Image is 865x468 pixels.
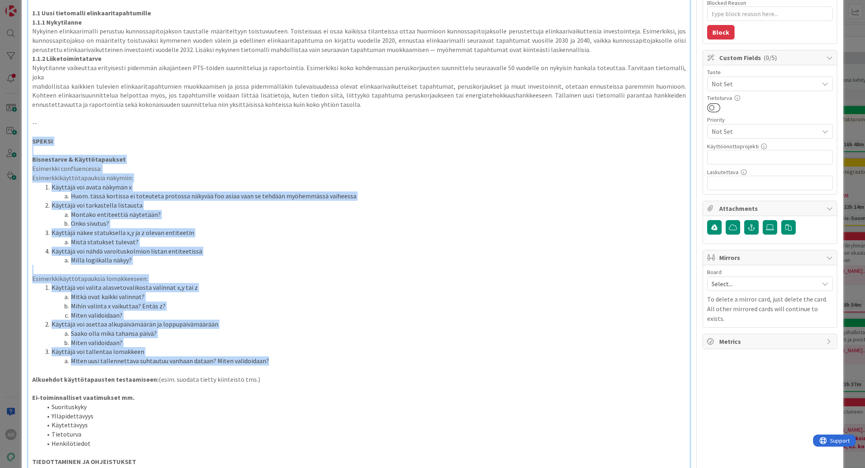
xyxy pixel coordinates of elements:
li: Käyttäjä voi asettaa alkupäivämäärän ja loppupäivämäärään [42,320,686,329]
div: Tuote [707,69,833,75]
li: Käyttäjä voi tallentaa lomakkeen [42,347,686,356]
span: Not Set [712,126,815,137]
li: Mitkä ovat kaikki valinnat? [42,292,686,302]
li: Käyttäjä voi tarkastella listausta [42,201,686,210]
li: Käyttäjä voi avata näkymän x [42,183,686,192]
li: Miten validoidaan? [42,311,686,320]
p: To delete a mirror card, just delete the card. All other mirrored cards will continue to exists. [707,294,833,323]
span: Custom Fields [719,53,822,62]
strong: 1.1 Uusi tietomalli elinkaaritapahtumille [32,9,151,17]
span: Mirrors [719,253,822,262]
p: (esim. suodata tietty kiinteistö tms.) [32,375,686,384]
li: Käyttäjä voi nähdä varoituskolmion listan entiteetissä [42,247,686,256]
div: Priority [707,117,833,123]
li: Miten validoidaan? [42,338,686,347]
strong: Alkuehdot käyttötapausten testaamiseen: [32,375,159,383]
li: Huom. tässä kortissa ei toteuteta protossa näkyvää foo asiaa vaan se tehdään myöhemmässä vaiheessa [42,191,686,201]
li: Mihin valinta x vaikuttaa? Entäs z? [42,302,686,311]
strong: 1.1.1 Nykytilanne [32,18,82,26]
li: Käytettävyys [42,420,686,430]
label: Käyttöönottoprojekti [707,143,759,150]
p: Esimerkki confluencessa: [32,164,686,173]
li: Miten uusi tallennettava suhtautuu vanhaan dataan? Miten validoidaan? [42,356,686,366]
span: Not Set [712,78,815,89]
li: Suorituskyky [42,402,686,412]
li: Käyttäjä näkee statuksella x,y ja z olevan entiteetin [42,228,686,237]
span: ( 0/5 ) [764,54,777,62]
span: Board [707,269,722,275]
p: mahdollistaa kaikkien tulevien elinkaaritapahtumien muokkaamisen ja jossa pidemmälläkin tulevaisu... [32,82,686,109]
span: Metrics [719,337,822,346]
strong: 1.1.2 Liiketoimintatarve [32,54,101,62]
li: Käyttäjä voi valita alasvetovalikosta valinnat x,y tai z [42,283,686,292]
button: Block [707,25,735,40]
li: Onko sivutus? [42,219,686,228]
strong: SPEKSI [32,137,53,145]
li: Tietoturva [42,430,686,439]
p: Nykytilanne vaikeuttaa erityisesti pidemmän aikajänteen PTS-töiden suunnittelua ja raportointia. ... [32,63,686,81]
li: Henkilötiedot [42,439,686,448]
p: Nykyinen elinkaarimalli perustuu kunnossapitojakson taustalle määriteltyyn toistuvuuteen. Toistei... [32,27,686,54]
p: -- [32,119,686,128]
li: Millä logiikalla näkyy? [42,256,686,265]
li: Montako entiteettiä näytetään? [42,210,686,219]
label: Laskutettava [707,168,739,176]
span: Attachments [719,204,822,213]
strong: Bisnestarve & Käyttötapaukset [32,155,126,163]
span: Support [17,1,37,11]
li: Mistä statukset tulevat? [42,237,686,247]
li: Ylläpidettävyys [42,412,686,421]
p: Esimerkkikäyttötapauksia lomakkeeseen: [32,274,686,283]
div: Tietoturva [707,95,833,101]
strong: TIEDOTTAMINEN JA OHJEISTUKSET [32,458,136,466]
strong: Ei-toiminnalliset vaatimukset mm. [32,393,135,401]
p: Esimerkkikäyttötapauksia näkymiin: [32,173,686,183]
span: Select... [712,278,815,289]
li: Saako olla mikä tahansa päivä? [42,329,686,338]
